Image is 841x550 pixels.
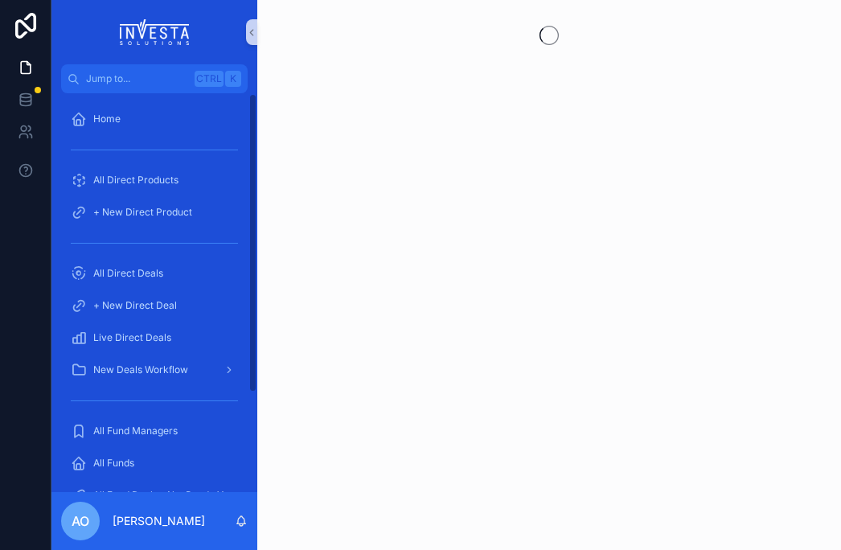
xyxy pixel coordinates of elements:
span: Home [93,113,121,125]
a: Home [61,105,248,133]
span: Jump to... [86,72,188,85]
span: All Fund Deals - Not Ready Yet [93,489,232,502]
span: All Direct Products [93,174,178,187]
span: AO [72,511,89,531]
a: All Fund Managers [61,417,248,445]
span: Live Direct Deals [93,331,171,344]
a: All Fund Deals - Not Ready Yet [61,481,248,510]
div: scrollable content [51,93,257,492]
span: New Deals Workflow [93,363,188,376]
span: K [227,72,240,85]
a: Live Direct Deals [61,323,248,352]
img: App logo [120,19,190,45]
span: + New Direct Product [93,206,192,219]
a: New Deals Workflow [61,355,248,384]
p: [PERSON_NAME] [113,513,205,529]
a: All Direct Deals [61,259,248,288]
a: + New Direct Deal [61,291,248,320]
a: All Funds [61,449,248,478]
a: All Direct Products [61,166,248,195]
button: Jump to...CtrlK [61,64,248,93]
a: + New Direct Product [61,198,248,227]
span: All Fund Managers [93,425,178,437]
span: Ctrl [195,71,224,87]
span: + New Direct Deal [93,299,177,312]
span: All Funds [93,457,134,470]
span: All Direct Deals [93,267,163,280]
